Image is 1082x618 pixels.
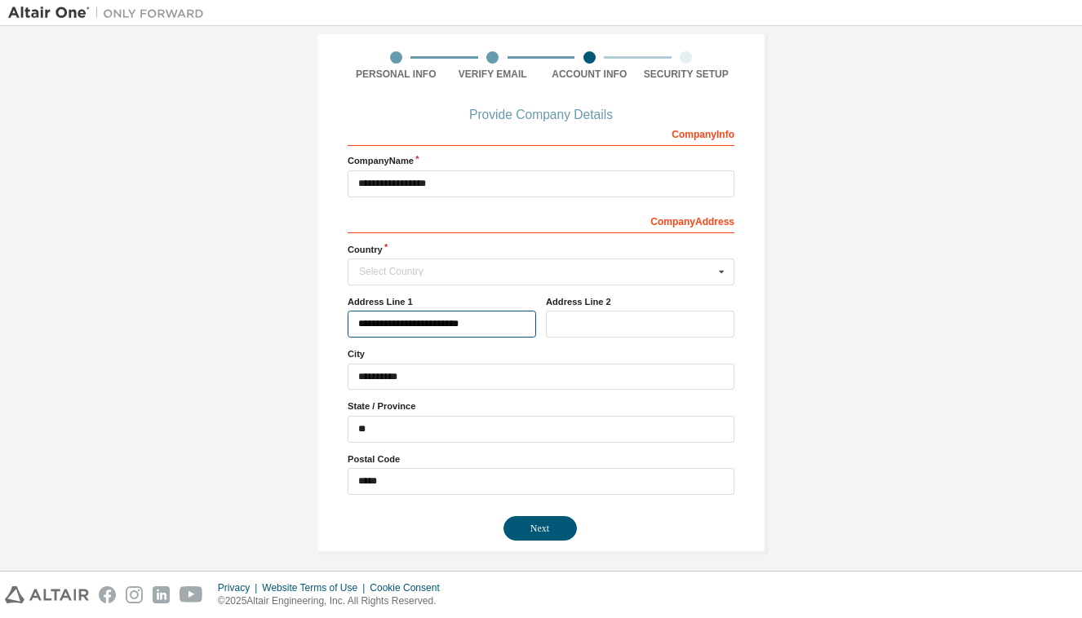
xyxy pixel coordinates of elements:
label: City [348,347,734,360]
div: Account Info [541,68,638,81]
label: Postal Code [348,452,734,466]
label: State / Province [348,399,734,413]
div: Select Country [359,267,714,276]
div: Verify Email [445,68,542,81]
div: Cookie Consent [370,581,449,594]
button: Next [503,516,577,541]
label: Company Name [348,154,734,167]
label: Address Line 1 [348,295,536,308]
div: Website Terms of Use [262,581,370,594]
label: Address Line 2 [546,295,734,308]
img: altair_logo.svg [5,586,89,603]
div: Provide Company Details [348,110,734,120]
div: Security Setup [638,68,735,81]
img: linkedin.svg [153,586,170,603]
label: Country [348,243,734,256]
img: instagram.svg [126,586,143,603]
img: facebook.svg [99,586,116,603]
div: Personal Info [348,68,445,81]
img: Altair One [8,5,212,21]
div: Company Address [348,207,734,233]
img: youtube.svg [180,586,203,603]
div: Privacy [218,581,262,594]
p: © 2025 Altair Engineering, Inc. All Rights Reserved. [218,594,450,608]
div: Company Info [348,120,734,146]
